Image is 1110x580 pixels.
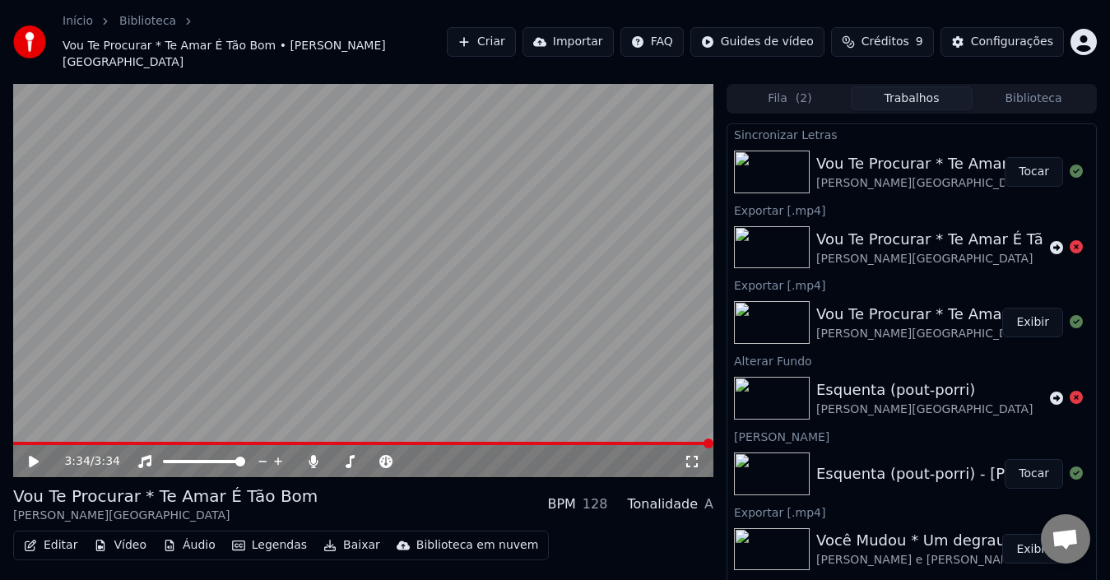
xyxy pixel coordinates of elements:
[64,453,104,470] div: /
[816,303,1090,326] div: Vou Te Procurar * Te Amar É Tão Bom
[862,34,909,50] span: Créditos
[119,13,176,30] a: Biblioteca
[851,86,973,110] button: Trabalhos
[727,426,1096,446] div: [PERSON_NAME]
[816,326,1090,342] div: [PERSON_NAME][GEOGRAPHIC_DATA]
[64,453,90,470] span: 3:34
[1002,534,1063,564] button: Exibir
[816,175,1090,192] div: [PERSON_NAME][GEOGRAPHIC_DATA]
[727,275,1096,295] div: Exportar [.mp4]
[87,534,153,557] button: Vídeo
[727,200,1096,220] div: Exportar [.mp4]
[1041,514,1090,564] a: Bate-papo aberto
[973,86,1094,110] button: Biblioteca
[95,453,120,470] span: 3:34
[916,34,923,50] span: 9
[816,152,1090,175] div: Vou Te Procurar * Te Amar É Tão Bom
[816,401,1033,418] div: [PERSON_NAME][GEOGRAPHIC_DATA]
[727,502,1096,522] div: Exportar [.mp4]
[17,534,84,557] button: Editar
[940,27,1064,57] button: Configurações
[796,90,812,107] span: ( 2 )
[971,34,1053,50] div: Configurações
[13,485,318,508] div: Vou Te Procurar * Te Amar É Tão Bom
[620,27,684,57] button: FAQ
[547,494,575,514] div: BPM
[727,350,1096,370] div: Alterar Fundo
[727,124,1096,144] div: Sincronizar Letras
[522,27,614,57] button: Importar
[816,378,1033,401] div: Esquenta (pout-porri)
[317,534,387,557] button: Baixar
[729,86,851,110] button: Fila
[1005,459,1063,489] button: Tocar
[816,228,1090,251] div: Vou Te Procurar * Te Amar É Tão Bom
[156,534,222,557] button: Áudio
[690,27,824,57] button: Guides de vídeo
[13,508,318,524] div: [PERSON_NAME][GEOGRAPHIC_DATA]
[447,27,516,57] button: Criar
[816,251,1090,267] div: [PERSON_NAME][GEOGRAPHIC_DATA]
[704,494,713,514] div: A
[63,13,93,30] a: Início
[627,494,698,514] div: Tonalidade
[1002,308,1063,337] button: Exibir
[1005,157,1063,187] button: Tocar
[583,494,608,514] div: 128
[13,26,46,58] img: youka
[63,38,447,71] span: Vou Te Procurar * Te Amar É Tão Bom • [PERSON_NAME][GEOGRAPHIC_DATA]
[225,534,313,557] button: Legendas
[63,13,447,71] nav: breadcrumb
[416,537,539,554] div: Biblioteca em nuvem
[831,27,934,57] button: Créditos9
